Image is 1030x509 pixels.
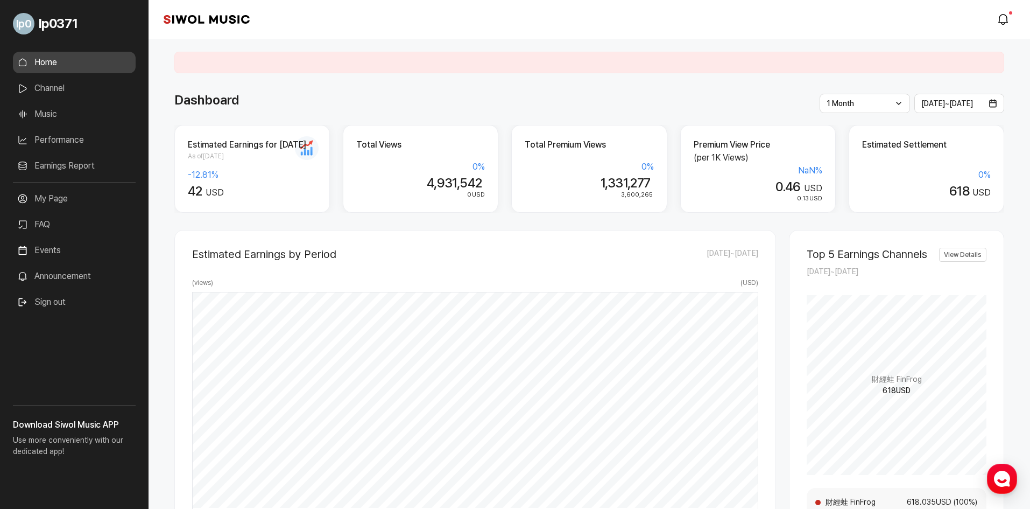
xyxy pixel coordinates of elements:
h2: Total Premium Views [525,138,653,151]
span: lp0371 [39,14,77,33]
a: View Details [939,248,986,262]
h2: Estimated Earnings by Period [192,248,336,261]
span: Home [27,358,46,366]
button: Sign out [13,291,70,313]
div: USD [356,190,485,200]
div: 0 % [356,161,485,173]
span: 42 [188,183,202,199]
span: Messages [89,358,121,367]
div: -12.81 % [188,169,316,182]
span: Settings [159,358,186,366]
span: 0.13 [797,194,809,202]
a: Settings [139,341,207,368]
h2: Premium View Price [694,138,822,151]
span: 618 USD [883,385,911,396]
span: ( USD ) [740,278,758,288]
a: Go to My Profile [13,9,136,39]
a: FAQ [13,214,136,235]
p: Use more conveniently with our dedicated app! [13,431,136,466]
a: Music [13,103,136,125]
h2: Estimated Settlement [862,138,991,151]
div: USD [188,184,316,199]
div: 0 % [525,161,653,173]
a: modal.notifications [993,9,1015,30]
span: 3,600,265 [621,191,653,198]
span: [DATE] ~ [DATE] [807,267,858,276]
div: USD [694,179,822,195]
a: Events [13,240,136,261]
div: NaN % [694,164,822,177]
button: [DATE]~[DATE] [914,94,1005,113]
span: 財經蛙 FinFrog [825,497,901,508]
span: As of [DATE] [188,151,316,161]
span: 618.035 USD [901,497,952,508]
span: 0 [467,191,471,198]
a: Earnings Report [13,155,136,177]
h2: Total Views [356,138,485,151]
span: 618 [949,183,969,199]
div: USD [862,184,991,199]
span: ( views ) [192,278,213,288]
a: Performance [13,129,136,151]
span: [DATE] ~ [DATE] [921,99,973,108]
span: 0.46 [775,179,801,194]
h2: Estimated Earnings for [DATE] [188,138,316,151]
span: 1,331,277 [601,175,651,191]
h1: Dashboard [174,90,239,110]
a: Home [3,341,71,368]
span: 財經蛙 FinFrog [872,374,922,385]
div: 0 % [862,169,991,182]
a: Home [13,52,136,73]
span: ( 100 %) [952,497,978,508]
span: 4,931,542 [427,175,482,191]
h2: Top 5 Earnings Channels [807,248,927,261]
a: Channel [13,78,136,99]
a: Messages [71,341,139,368]
p: (per 1K Views) [694,151,822,164]
span: [DATE] ~ [DATE] [707,248,758,261]
a: Announcement [13,266,136,287]
a: My Page [13,188,136,210]
span: 1 Month [827,99,854,108]
h3: Download Siwol Music APP [13,419,136,431]
div: USD [694,194,822,204]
